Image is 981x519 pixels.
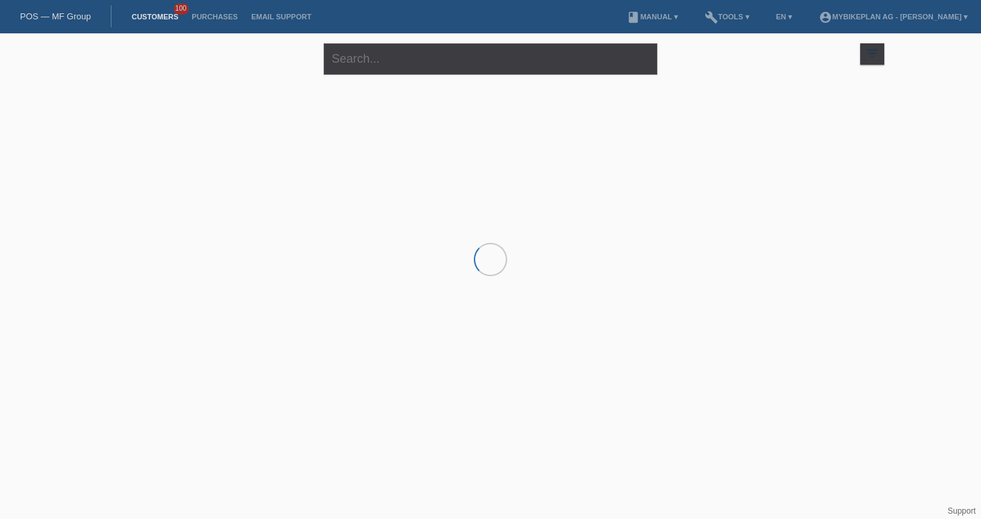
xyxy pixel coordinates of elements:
a: Customers [125,13,185,21]
a: Purchases [185,13,244,21]
a: bookManual ▾ [620,13,685,21]
i: account_circle [819,11,832,24]
a: buildTools ▾ [698,13,756,21]
i: filter_list [865,46,880,61]
a: POS — MF Group [20,11,91,21]
a: Email Support [244,13,318,21]
a: Support [948,506,976,516]
a: EN ▾ [769,13,799,21]
a: account_circleMybikeplan AG - [PERSON_NAME] ▾ [812,13,974,21]
input: Search... [324,43,657,75]
span: 100 [174,3,190,15]
i: book [627,11,640,24]
i: build [705,11,718,24]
